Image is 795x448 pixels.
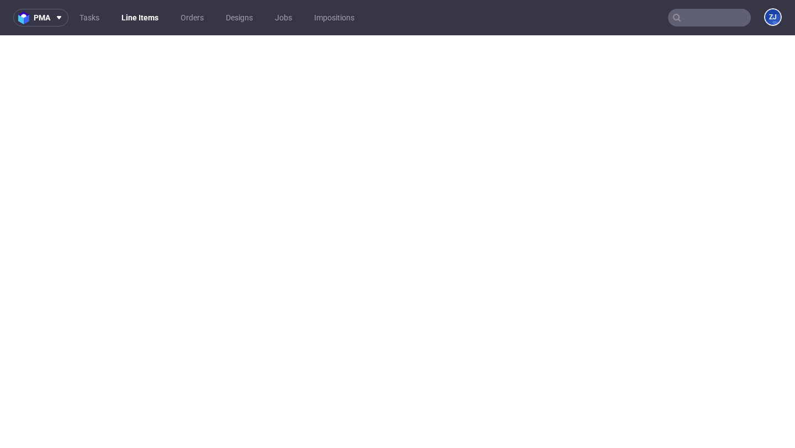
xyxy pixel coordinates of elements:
[18,12,34,24] img: logo
[174,9,210,26] a: Orders
[308,9,361,26] a: Impositions
[268,9,299,26] a: Jobs
[13,9,68,26] button: pma
[219,9,259,26] a: Designs
[34,14,50,22] span: pma
[765,9,781,25] figcaption: ZJ
[73,9,106,26] a: Tasks
[115,9,165,26] a: Line Items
